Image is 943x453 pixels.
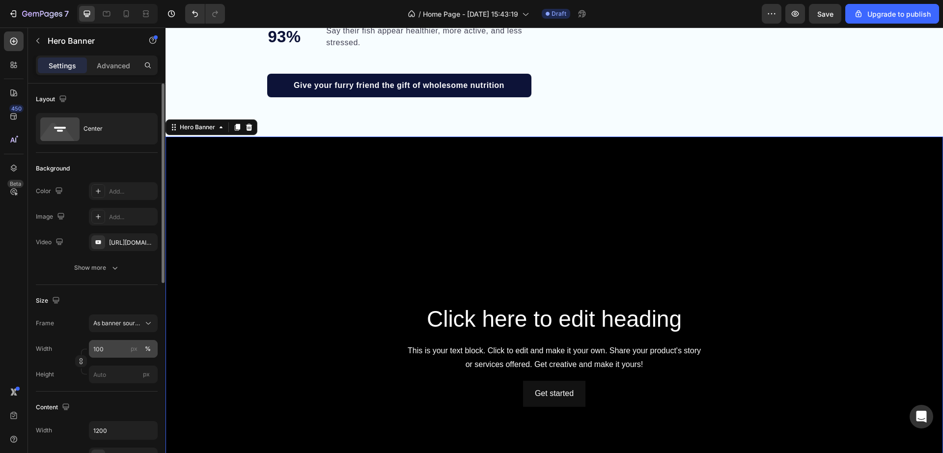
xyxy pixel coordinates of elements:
[109,213,155,222] div: Add...
[93,319,141,328] span: As banner source
[74,263,120,273] div: Show more
[845,4,939,24] button: Upgrade to publish
[369,359,408,373] div: Get started
[128,343,140,355] button: %
[36,210,67,224] div: Image
[142,343,154,355] button: px
[4,4,73,24] button: 7
[36,401,72,414] div: Content
[36,93,69,106] div: Layout
[145,344,151,353] div: %
[109,187,155,196] div: Add...
[36,426,52,435] div: Width
[36,370,54,379] label: Height
[83,117,143,140] div: Center
[64,8,69,20] p: 7
[102,276,676,308] h2: Click here to edit heading
[166,28,943,453] iframe: Design area
[423,9,518,19] span: Home Page - [DATE] 15:43:19
[102,46,366,70] a: Give your furry friend the gift of wholesome nutrition
[36,294,62,308] div: Size
[12,95,52,104] div: Hero Banner
[36,319,54,328] label: Frame
[102,315,676,346] div: This is your text block. Click to edit and make it your own. Share your product's story or servic...
[418,9,421,19] span: /
[36,344,52,353] label: Width
[89,314,158,332] button: As banner source
[48,35,131,47] p: Hero Banner
[7,180,24,188] div: Beta
[854,9,931,19] div: Upgrade to publish
[809,4,841,24] button: Save
[36,164,70,173] div: Background
[109,238,155,247] div: [URL][DOMAIN_NAME]
[358,353,420,379] button: Get started
[89,366,158,383] input: px
[131,344,138,353] div: px
[9,105,24,113] div: 450
[36,185,65,198] div: Color
[817,10,833,18] span: Save
[143,370,150,378] span: px
[36,236,65,249] div: Video
[97,60,130,71] p: Advanced
[552,9,566,18] span: Draft
[36,259,158,277] button: Show more
[910,405,933,428] div: Open Intercom Messenger
[49,60,76,71] p: Settings
[128,52,339,64] div: Give your furry friend the gift of wholesome nutrition
[89,340,158,358] input: px%
[89,422,157,439] input: Auto
[185,4,225,24] div: Undo/Redo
